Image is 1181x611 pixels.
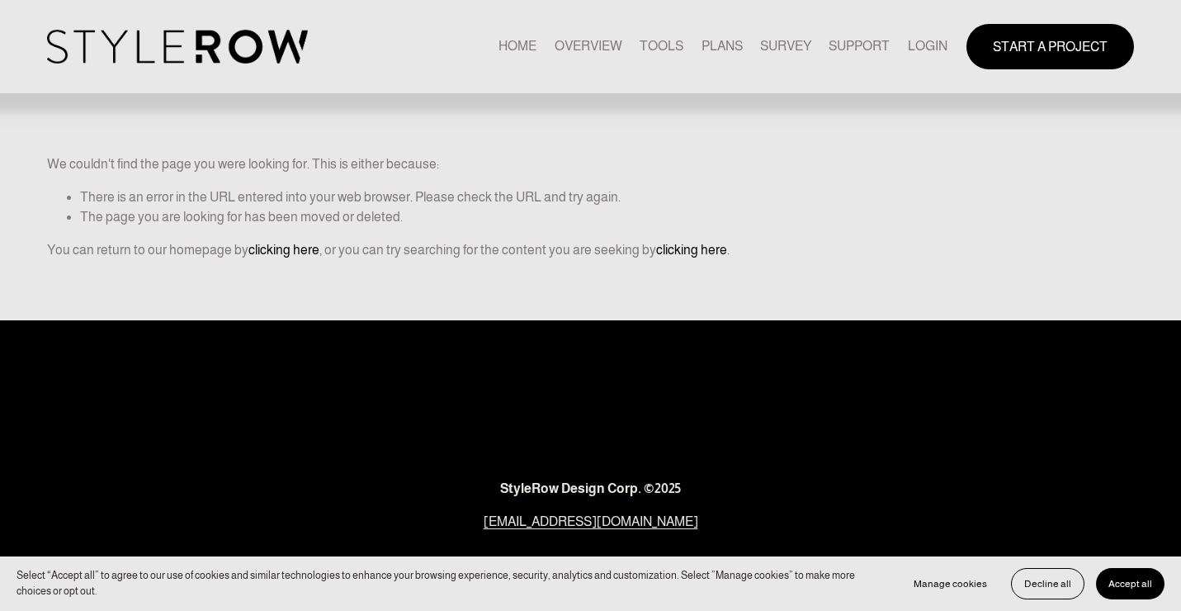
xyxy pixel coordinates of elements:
a: PLANS [702,36,743,58]
a: clicking here [656,243,727,257]
button: Manage cookies [901,568,999,599]
a: clicking here [248,243,319,257]
img: StyleRow [47,30,307,64]
a: START A PROJECT [966,24,1134,69]
span: Decline all [1024,578,1071,590]
a: LOGIN [908,36,947,58]
button: Accept all [1096,568,1164,599]
a: folder dropdown [829,36,890,58]
p: Select “Accept all” to agree to our use of cookies and similar technologies to enhance your brows... [17,568,885,599]
a: SURVEY [760,36,811,58]
button: Decline all [1011,568,1084,599]
p: You can return to our homepage by , or you can try searching for the content you are seeking by . [47,240,1134,260]
span: Manage cookies [914,578,987,590]
a: HOME [498,36,536,58]
span: Accept all [1108,578,1152,590]
span: SUPPORT [829,36,890,56]
a: OVERVIEW [555,36,622,58]
strong: StyleRow Design Corp. ©2025 [500,481,681,495]
li: The page you are looking for has been moved or deleted. [80,207,1134,227]
p: We couldn't find the page you were looking for. This is either because: [47,107,1134,174]
li: There is an error in the URL entered into your web browser. Please check the URL and try again. [80,187,1134,207]
a: TOOLS [640,36,683,58]
a: [EMAIL_ADDRESS][DOMAIN_NAME] [484,512,698,532]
